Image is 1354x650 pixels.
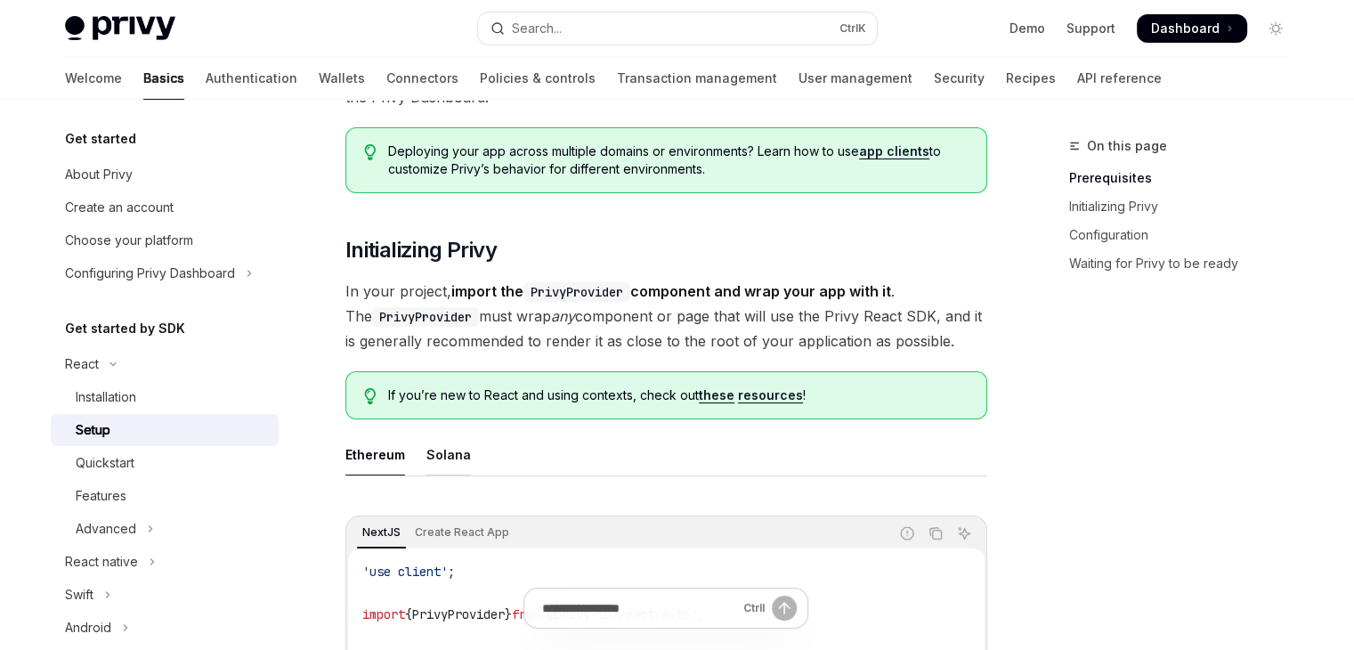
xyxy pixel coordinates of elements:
a: Demo [1009,20,1045,37]
img: light logo [65,16,175,41]
strong: import the component and wrap your app with it [451,282,891,300]
button: Toggle Android section [51,612,279,644]
a: Dashboard [1137,14,1247,43]
a: Create an account [51,191,279,223]
div: Solana [426,434,471,475]
a: Choose your platform [51,224,279,256]
h5: Get started [65,128,136,150]
a: Transaction management [617,57,777,100]
div: Android [65,617,111,638]
a: Security [934,57,985,100]
a: Recipes [1006,57,1056,100]
span: In your project, . The must wrap component or page that will use the Privy React SDK, and it is g... [345,279,987,353]
a: About Privy [51,158,279,191]
a: Features [51,480,279,512]
div: About Privy [65,164,133,185]
a: resources [738,387,803,403]
div: Setup [76,419,110,441]
a: Support [1066,20,1115,37]
a: Waiting for Privy to be ready [1069,249,1304,278]
div: React native [65,551,138,573]
div: Choose your platform [65,230,193,251]
div: Configuring Privy Dashboard [65,263,235,284]
div: Ethereum [345,434,405,475]
span: ; [448,564,455,580]
div: Advanced [76,518,136,540]
button: Toggle React section [51,348,279,380]
button: Ask AI [953,522,976,545]
span: Deploying your app across multiple domains or environments? Learn how to use to customize Privy’s... [388,142,968,178]
input: Ask a question... [542,589,736,628]
button: Toggle Configuring Privy Dashboard section [51,257,279,289]
a: Basics [143,57,184,100]
div: React [65,353,99,375]
div: NextJS [357,522,406,543]
span: If you’re new to React and using contexts, check out ! [388,386,968,404]
a: Setup [51,414,279,446]
em: any [551,307,575,325]
button: Toggle Swift section [51,579,279,611]
a: Initializing Privy [1069,192,1304,221]
div: Swift [65,584,93,605]
svg: Tip [364,144,377,160]
button: Open search [478,12,877,45]
svg: Tip [364,388,377,404]
h5: Get started by SDK [65,318,185,339]
a: User management [799,57,912,100]
button: Copy the contents from the code block [924,522,947,545]
a: Installation [51,381,279,413]
a: Connectors [386,57,458,100]
a: Welcome [65,57,122,100]
span: Initializing Privy [345,236,497,264]
code: PrivyProvider [372,307,479,327]
a: Wallets [319,57,365,100]
a: app clients [859,143,929,159]
button: Toggle Advanced section [51,513,279,545]
div: Create React App [409,522,515,543]
span: Dashboard [1151,20,1220,37]
div: Search... [512,18,562,39]
code: PrivyProvider [523,282,630,302]
a: Policies & controls [480,57,596,100]
div: Create an account [65,197,174,218]
span: 'use client' [362,564,448,580]
a: API reference [1077,57,1162,100]
a: these [699,387,734,403]
div: Installation [76,386,136,408]
div: Quickstart [76,452,134,474]
button: Toggle React native section [51,546,279,578]
span: On this page [1087,135,1167,157]
div: Features [76,485,126,507]
a: Prerequisites [1069,164,1304,192]
a: Configuration [1069,221,1304,249]
button: Report incorrect code [896,522,919,545]
button: Toggle dark mode [1261,14,1290,43]
a: Quickstart [51,447,279,479]
span: Ctrl K [839,21,866,36]
a: Authentication [206,57,297,100]
button: Send message [772,596,797,621]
